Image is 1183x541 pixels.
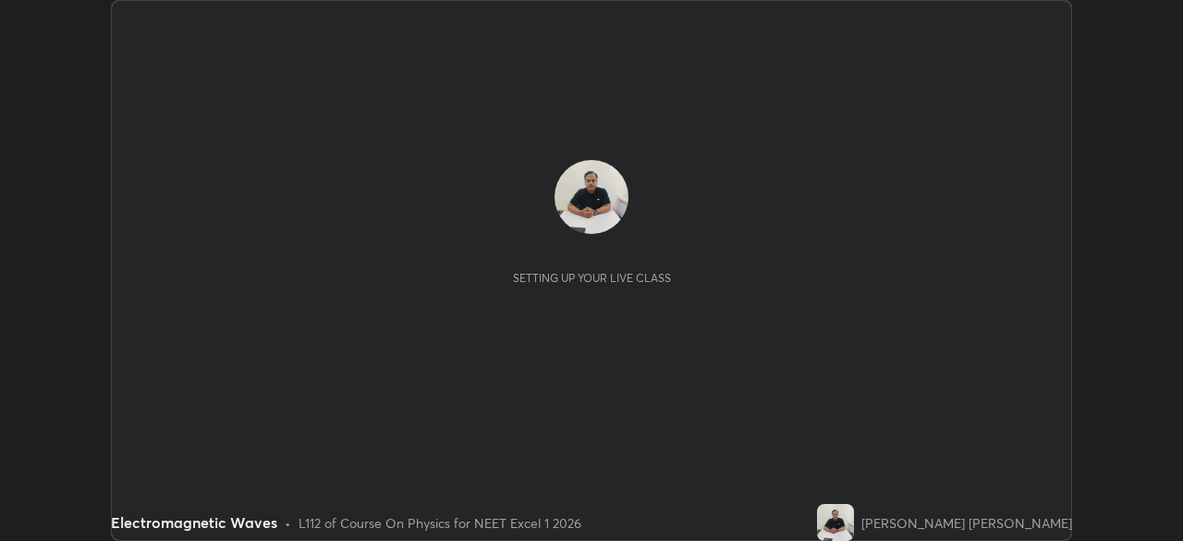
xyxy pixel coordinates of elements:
div: Setting up your live class [513,271,671,285]
div: • [285,513,291,533]
div: L112 of Course On Physics for NEET Excel 1 2026 [299,513,581,533]
div: [PERSON_NAME] [PERSON_NAME] [861,513,1072,533]
div: Electromagnetic Waves [111,511,277,534]
img: 41e7887b532e4321b7028f2b9b7873d0.jpg [555,160,628,234]
img: 41e7887b532e4321b7028f2b9b7873d0.jpg [817,504,854,541]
